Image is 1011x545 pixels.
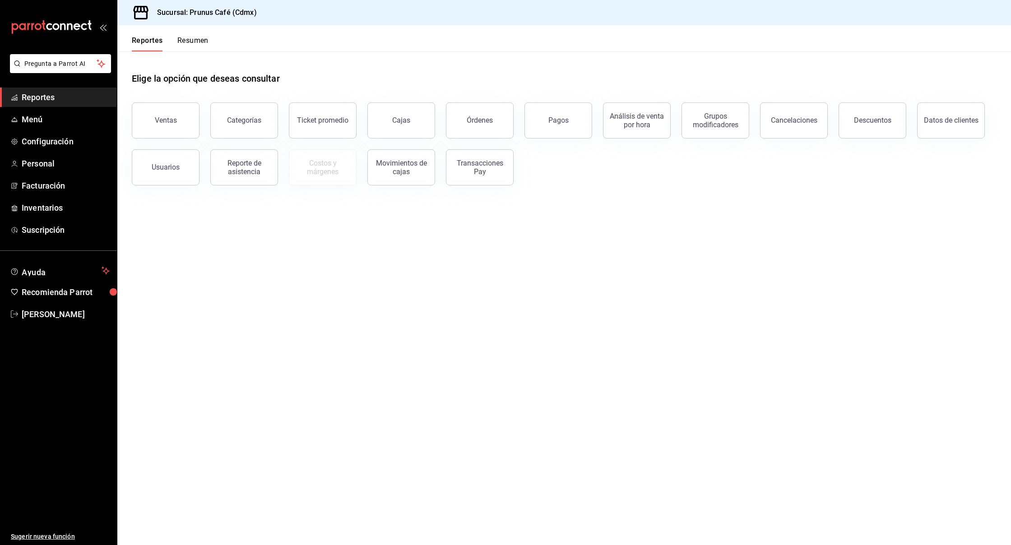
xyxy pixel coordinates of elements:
[682,102,749,139] button: Grupos modificadores
[24,59,97,69] span: Pregunta a Parrot AI
[924,116,979,125] div: Datos de clientes
[210,149,278,185] button: Reporte de asistencia
[22,286,110,298] span: Recomienda Parrot
[177,36,209,51] button: Resumen
[524,102,592,139] button: Pagos
[22,202,110,214] span: Inventarios
[297,116,348,125] div: Ticket promedio
[99,23,107,31] button: open_drawer_menu
[452,159,508,176] div: Transacciones Pay
[771,116,817,125] div: Cancelaciones
[132,102,199,139] button: Ventas
[603,102,671,139] button: Análisis de venta por hora
[150,7,257,18] h3: Sucursal: Prunus Café (Cdmx)
[548,116,569,125] div: Pagos
[367,149,435,185] button: Movimientos de cajas
[155,116,177,125] div: Ventas
[22,180,110,192] span: Facturación
[11,532,110,541] span: Sugerir nueva función
[446,102,514,139] button: Órdenes
[760,102,828,139] button: Cancelaciones
[917,102,985,139] button: Datos de clientes
[132,149,199,185] button: Usuarios
[854,116,891,125] div: Descuentos
[216,159,272,176] div: Reporte de asistencia
[609,112,665,129] div: Análisis de venta por hora
[22,135,110,148] span: Configuración
[295,159,351,176] div: Costos y márgenes
[687,112,743,129] div: Grupos modificadores
[227,116,261,125] div: Categorías
[22,91,110,103] span: Reportes
[367,102,435,139] a: Cajas
[839,102,906,139] button: Descuentos
[373,159,429,176] div: Movimientos de cajas
[22,113,110,125] span: Menú
[467,116,493,125] div: Órdenes
[446,149,514,185] button: Transacciones Pay
[10,54,111,73] button: Pregunta a Parrot AI
[6,65,111,75] a: Pregunta a Parrot AI
[152,163,180,171] div: Usuarios
[392,115,411,126] div: Cajas
[289,102,357,139] button: Ticket promedio
[132,36,163,51] button: Reportes
[289,149,357,185] button: Contrata inventarios para ver este reporte
[22,224,110,236] span: Suscripción
[22,265,98,276] span: Ayuda
[210,102,278,139] button: Categorías
[132,72,280,85] h1: Elige la opción que deseas consultar
[22,157,110,170] span: Personal
[132,36,209,51] div: navigation tabs
[22,308,110,320] span: [PERSON_NAME]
